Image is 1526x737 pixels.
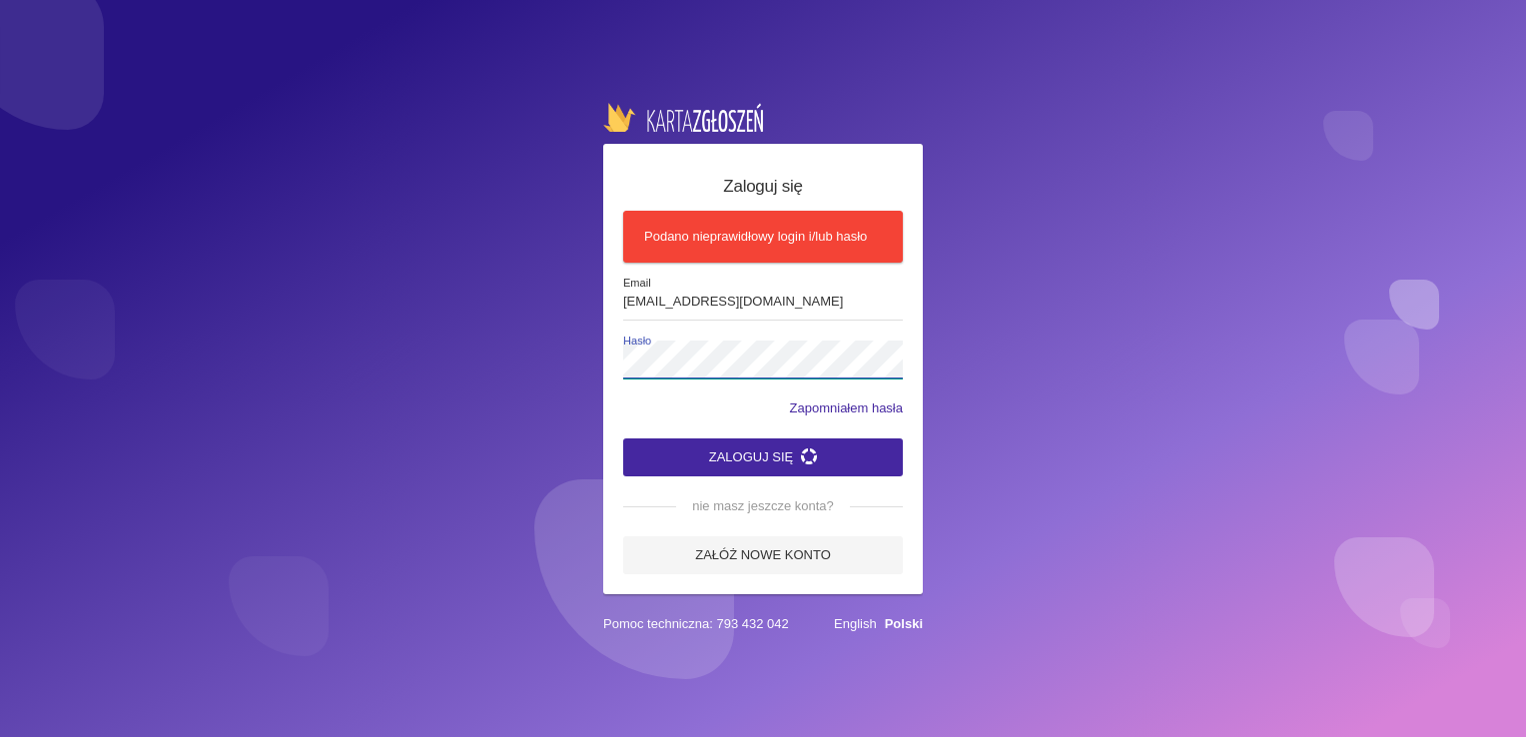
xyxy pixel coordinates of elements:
[623,174,903,200] h5: Zaloguj się
[885,616,923,631] a: Polski
[790,398,903,418] a: Zapomniałem hasła
[623,275,915,292] span: Email
[623,536,903,574] a: Załóż nowe konto
[603,103,763,131] img: logo-karta.png
[623,438,903,476] button: Zaloguj się
[676,496,850,516] span: nie masz jeszcze konta?
[623,211,903,263] div: Podano nieprawidłowy login i/lub hasło
[834,616,877,631] a: English
[603,614,789,634] span: Pomoc techniczna: 793 432 042
[623,283,903,321] input: Email
[623,341,903,378] input: Hasło
[623,333,915,350] span: Hasło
